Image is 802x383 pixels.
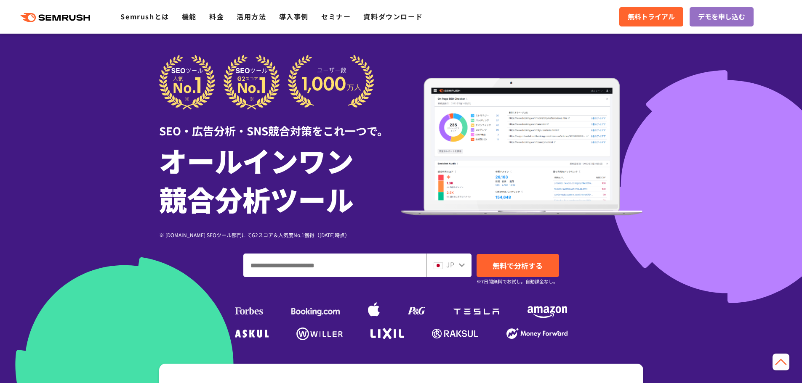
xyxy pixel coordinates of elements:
[477,277,558,285] small: ※7日間無料でお試し。自動課金なし。
[363,11,423,21] a: 資料ダウンロード
[628,11,675,22] span: 無料トライアル
[237,11,266,21] a: 活用方法
[619,7,683,26] a: 無料トライアル
[446,259,454,269] span: JP
[209,11,224,21] a: 料金
[159,231,401,239] div: ※ [DOMAIN_NAME] SEOツール部門にてG2スコア＆人気度No.1獲得（[DATE]時点）
[698,11,745,22] span: デモを申し込む
[279,11,309,21] a: 導入事例
[690,7,754,26] a: デモを申し込む
[159,110,401,139] div: SEO・広告分析・SNS競合対策をこれ一つで。
[321,11,351,21] a: セミナー
[493,260,543,271] span: 無料で分析する
[159,141,401,218] h1: オールインワン 競合分析ツール
[477,254,559,277] a: 無料で分析する
[182,11,197,21] a: 機能
[120,11,169,21] a: Semrushとは
[244,254,426,277] input: ドメイン、キーワードまたはURLを入力してください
